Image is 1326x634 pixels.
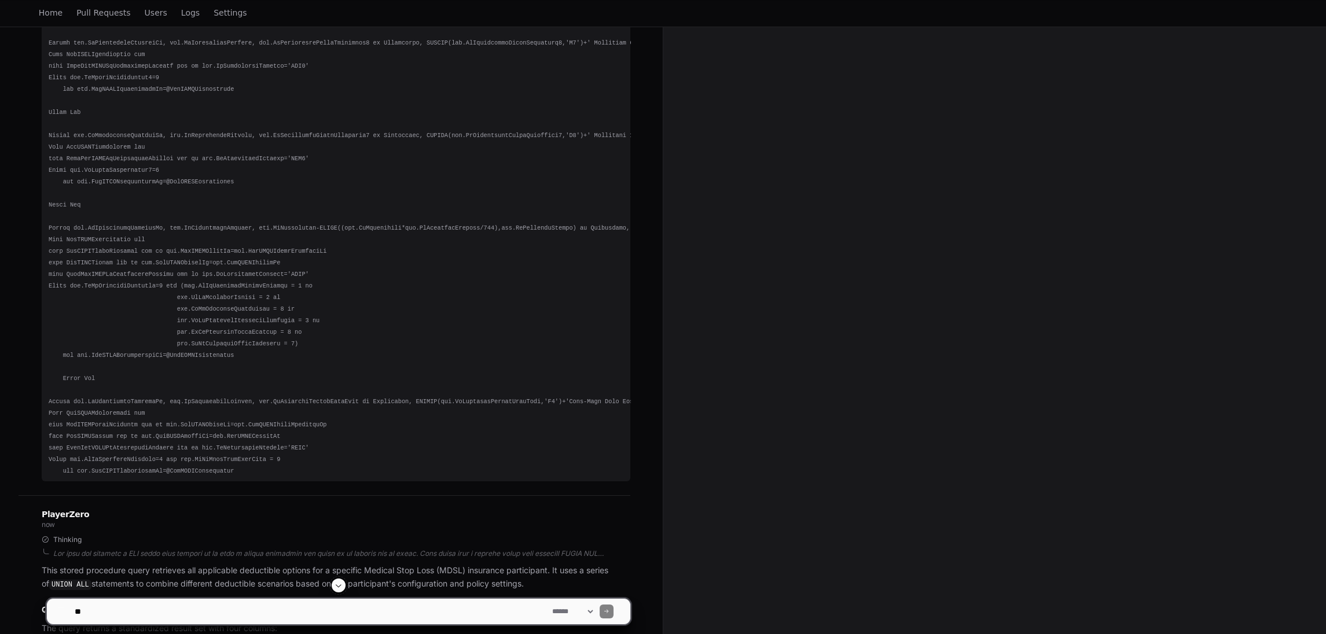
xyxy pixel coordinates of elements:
span: Pull Requests [76,9,130,16]
span: Users [145,9,167,16]
span: Settings [214,9,247,16]
span: now [42,520,55,529]
p: This stored procedure query retrieves all applicable deductible options for a specific Medical St... [42,564,630,591]
div: Lor ipsu dol sitametc a ELI seddo eius tempori ut la etdo m aliqua enimadmin ven quisn ex ul labo... [53,549,630,558]
span: PlayerZero [42,511,89,518]
span: Home [39,9,63,16]
span: Thinking [53,535,82,544]
span: Logs [181,9,200,16]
